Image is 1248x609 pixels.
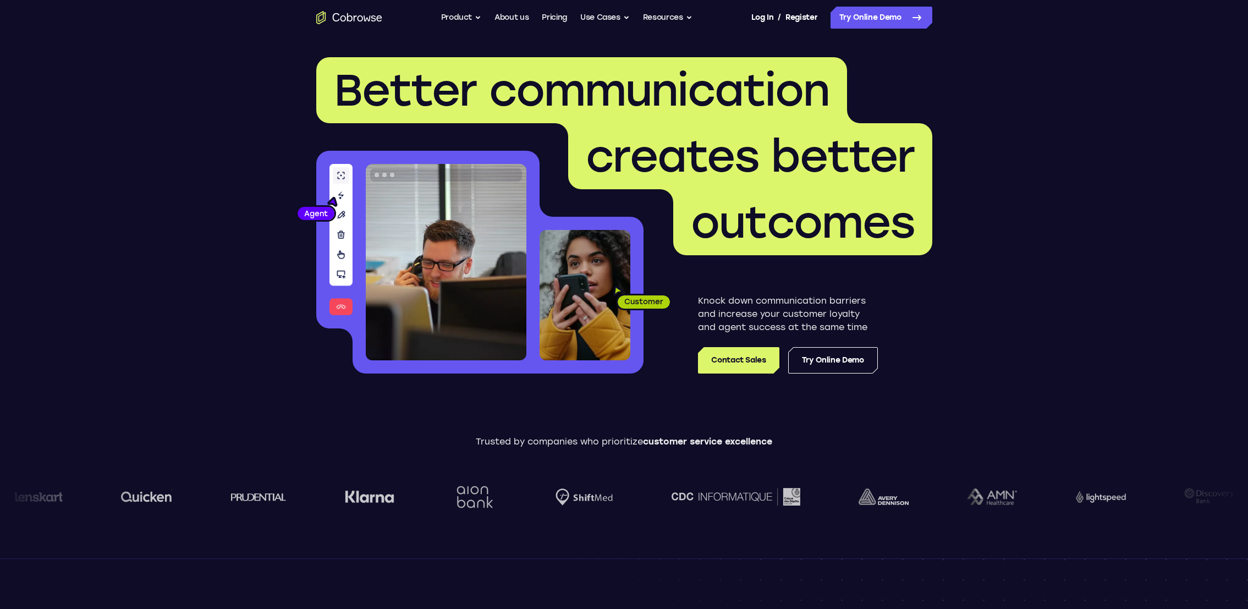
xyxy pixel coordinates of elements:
[1076,491,1126,502] img: Lightspeed
[831,7,932,29] a: Try Online Demo
[556,489,613,506] img: Shiftmed
[494,7,529,29] a: About us
[366,164,526,360] img: A customer support agent talking on the phone
[698,347,779,374] a: Contact Sales
[542,7,567,29] a: Pricing
[345,490,394,503] img: Klarna
[334,64,829,117] span: Better communication
[967,489,1017,506] img: AMN Healthcare
[540,230,630,360] img: A customer holding their phone
[751,7,773,29] a: Log In
[316,11,382,24] a: Go to the home page
[698,294,878,334] p: Knock down communication barriers and increase your customer loyalty and agent success at the sam...
[859,489,909,505] img: avery-dennison
[788,347,878,374] a: Try Online Demo
[586,130,915,183] span: creates better
[580,7,630,29] button: Use Cases
[691,196,915,249] span: outcomes
[785,7,817,29] a: Register
[441,7,482,29] button: Product
[643,436,772,447] span: customer service excellence
[453,475,497,519] img: Aion Bank
[672,488,800,505] img: CDC Informatique
[778,11,781,24] span: /
[643,7,692,29] button: Resources
[121,488,172,505] img: quicken
[231,492,287,501] img: prudential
